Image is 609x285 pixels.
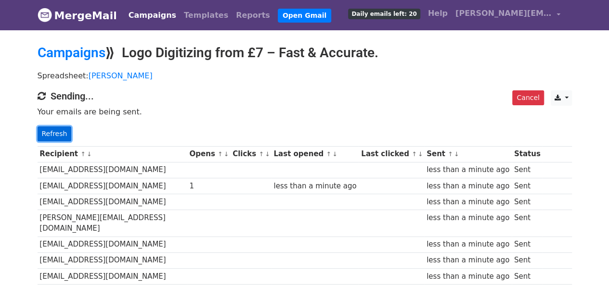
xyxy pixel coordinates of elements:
a: Reports [232,6,274,25]
td: [PERSON_NAME][EMAIL_ADDRESS][DOMAIN_NAME] [38,210,187,236]
div: less than a minute ago [427,239,509,250]
span: [PERSON_NAME][EMAIL_ADDRESS][DOMAIN_NAME] [455,8,552,19]
th: Last opened [272,146,359,162]
th: Status [512,146,543,162]
img: MergeMail logo [38,8,52,22]
div: less than a minute ago [427,271,509,282]
a: Templates [180,6,232,25]
td: [EMAIL_ADDRESS][DOMAIN_NAME] [38,268,187,284]
a: MergeMail [38,5,117,25]
th: Clicks [230,146,271,162]
iframe: Chat Widget [561,239,609,285]
div: less than a minute ago [427,212,509,223]
td: Sent [512,178,543,194]
a: Help [424,4,452,23]
div: less than a minute ago [273,181,356,192]
a: ↑ [259,150,264,158]
a: ↑ [412,150,417,158]
a: ↓ [332,150,337,158]
span: Daily emails left: 20 [348,9,420,19]
th: Recipient [38,146,187,162]
th: Last clicked [359,146,424,162]
a: ↓ [265,150,270,158]
div: 1 [189,181,228,192]
a: [PERSON_NAME] [89,71,153,80]
div: less than a minute ago [427,164,509,175]
td: Sent [512,268,543,284]
div: less than a minute ago [427,255,509,266]
a: Campaigns [38,45,105,61]
a: ↓ [454,150,459,158]
div: less than a minute ago [427,197,509,208]
a: Open Gmail [278,9,331,23]
a: ↑ [218,150,223,158]
a: [PERSON_NAME][EMAIL_ADDRESS][DOMAIN_NAME] [452,4,564,26]
a: ↑ [80,150,86,158]
a: ↑ [448,150,453,158]
a: ↓ [418,150,423,158]
div: less than a minute ago [427,181,509,192]
th: Sent [424,146,512,162]
a: ↑ [326,150,331,158]
td: Sent [512,252,543,268]
h2: ⟫ Logo Digitizing from £7 – Fast & Accurate. [38,45,572,61]
td: Sent [512,236,543,252]
td: [EMAIL_ADDRESS][DOMAIN_NAME] [38,252,187,268]
td: [EMAIL_ADDRESS][DOMAIN_NAME] [38,162,187,178]
td: [EMAIL_ADDRESS][DOMAIN_NAME] [38,194,187,210]
a: ↓ [224,150,229,158]
td: [EMAIL_ADDRESS][DOMAIN_NAME] [38,178,187,194]
h4: Sending... [38,90,572,102]
td: Sent [512,210,543,236]
a: ↓ [87,150,92,158]
td: [EMAIL_ADDRESS][DOMAIN_NAME] [38,236,187,252]
td: Sent [512,194,543,210]
a: Campaigns [125,6,180,25]
a: Cancel [512,90,544,105]
td: Sent [512,162,543,178]
a: Daily emails left: 20 [344,4,424,23]
p: Spreadsheet: [38,71,572,81]
p: Your emails are being sent. [38,107,572,117]
th: Opens [187,146,231,162]
a: Refresh [38,126,72,141]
